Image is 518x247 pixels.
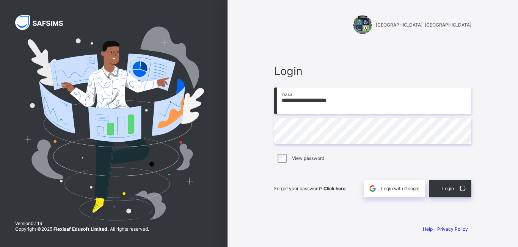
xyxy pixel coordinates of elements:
[15,220,149,226] span: Version 0.1.19
[442,186,454,191] span: Login
[53,226,109,232] strong: Flexisaf Edusoft Limited.
[274,64,471,78] span: Login
[423,226,433,232] a: Help
[376,22,471,28] span: [GEOGRAPHIC_DATA], [GEOGRAPHIC_DATA]
[368,184,377,193] img: google.396cfc9801f0270233282035f929180a.svg
[15,15,72,30] img: SAFSIMS Logo
[323,186,345,191] a: Click here
[292,155,324,161] label: View password
[24,27,204,220] img: Hero Image
[437,226,468,232] a: Privacy Policy
[381,186,419,191] span: Login with Google
[15,226,149,232] span: Copyright © 2025 All rights reserved.
[274,186,345,191] span: Forgot your password?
